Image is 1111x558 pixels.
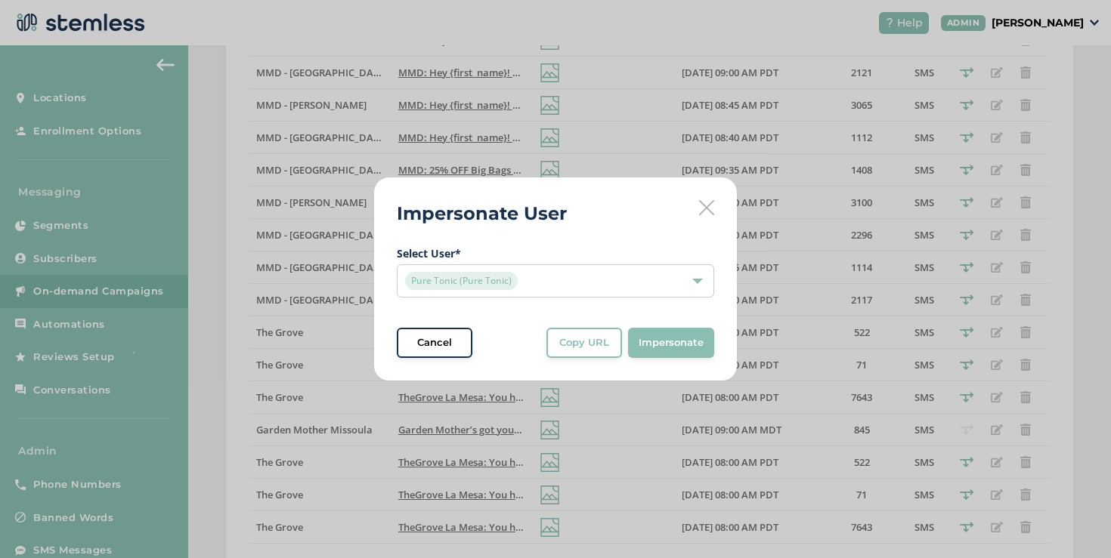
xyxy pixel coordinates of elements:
span: Pure Tonic (Pure Tonic) [405,272,518,290]
iframe: Chat Widget [1035,486,1111,558]
span: Cancel [417,335,452,350]
span: Copy URL [559,335,609,350]
button: Copy URL [546,328,622,358]
button: Cancel [397,328,472,358]
h2: Impersonate User [397,200,567,227]
label: Select User [397,245,714,261]
button: Impersonate [628,328,714,358]
span: Impersonate [639,335,704,350]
